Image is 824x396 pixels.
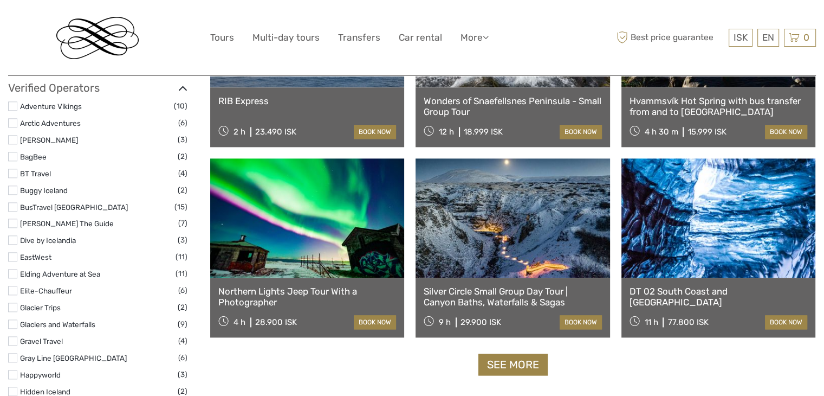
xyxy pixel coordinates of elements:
[20,387,70,396] a: Hidden Iceland
[460,317,501,327] div: 29.900 ISK
[464,127,503,137] div: 18.999 ISK
[338,30,380,46] a: Transfers
[178,133,187,146] span: (3)
[20,303,61,312] a: Glacier Trips
[20,136,78,144] a: [PERSON_NAME]
[20,169,51,178] a: BT Travel
[765,125,807,139] a: book now
[424,95,601,118] a: Wonders of Snaefellsnes Peninsula - Small Group Tour
[20,203,128,212] a: BusTravel [GEOGRAPHIC_DATA]
[174,201,187,213] span: (15)
[178,217,187,229] span: (7)
[439,317,451,327] span: 9 h
[20,354,127,362] a: Gray Line [GEOGRAPHIC_DATA]
[757,29,779,47] div: EN
[460,30,489,46] a: More
[439,127,454,137] span: 12 h
[210,30,234,46] a: Tours
[255,317,297,327] div: 28.900 ISK
[20,270,100,278] a: Elding Adventure at Sea
[233,317,245,327] span: 4 h
[20,186,68,195] a: Buggy Iceland
[233,127,245,137] span: 2 h
[8,81,187,94] h3: Verified Operators
[178,284,187,297] span: (6)
[20,119,81,127] a: Arctic Adventures
[178,352,187,364] span: (6)
[765,315,807,329] a: book now
[56,17,139,59] img: Reykjavik Residence
[218,286,396,308] a: Northern Lights Jeep Tour With a Photographer
[218,95,396,106] a: RIB Express
[20,253,51,261] a: EastWest
[178,301,187,314] span: (2)
[178,335,187,347] span: (4)
[630,286,807,308] a: DT 02 South Coast and [GEOGRAPHIC_DATA]
[614,29,726,47] span: Best price guarantee
[178,318,187,330] span: (9)
[20,102,82,111] a: Adventure Vikings
[478,354,548,376] a: See more
[178,117,187,129] span: (6)
[20,152,47,161] a: BagBee
[734,32,748,43] span: ISK
[178,368,187,381] span: (3)
[560,125,602,139] a: book now
[644,317,658,327] span: 11 h
[20,286,72,295] a: Elite-Chauffeur
[687,127,726,137] div: 15.999 ISK
[354,315,396,329] a: book now
[802,32,811,43] span: 0
[630,95,807,118] a: Hvammsvík Hot Spring with bus transfer from and to [GEOGRAPHIC_DATA]
[424,286,601,308] a: Silver Circle Small Group Day Tour | Canyon Baths, Waterfalls & Sagas
[178,167,187,180] span: (4)
[399,30,442,46] a: Car rental
[15,19,122,28] p: We're away right now. Please check back later!
[644,127,678,137] span: 4 h 30 m
[178,150,187,163] span: (2)
[560,315,602,329] a: book now
[20,371,61,379] a: Happyworld
[178,234,187,246] span: (3)
[20,219,114,228] a: [PERSON_NAME] The Guide
[20,236,76,245] a: Dive by Icelandia
[354,125,396,139] a: book now
[178,184,187,196] span: (2)
[20,320,95,329] a: Glaciers and Waterfalls
[255,127,296,137] div: 23.490 ISK
[20,337,63,346] a: Gravel Travel
[667,317,708,327] div: 77.800 ISK
[125,17,138,30] button: Open LiveChat chat widget
[252,30,320,46] a: Multi-day tours
[174,100,187,112] span: (10)
[176,251,187,263] span: (11)
[176,267,187,280] span: (11)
